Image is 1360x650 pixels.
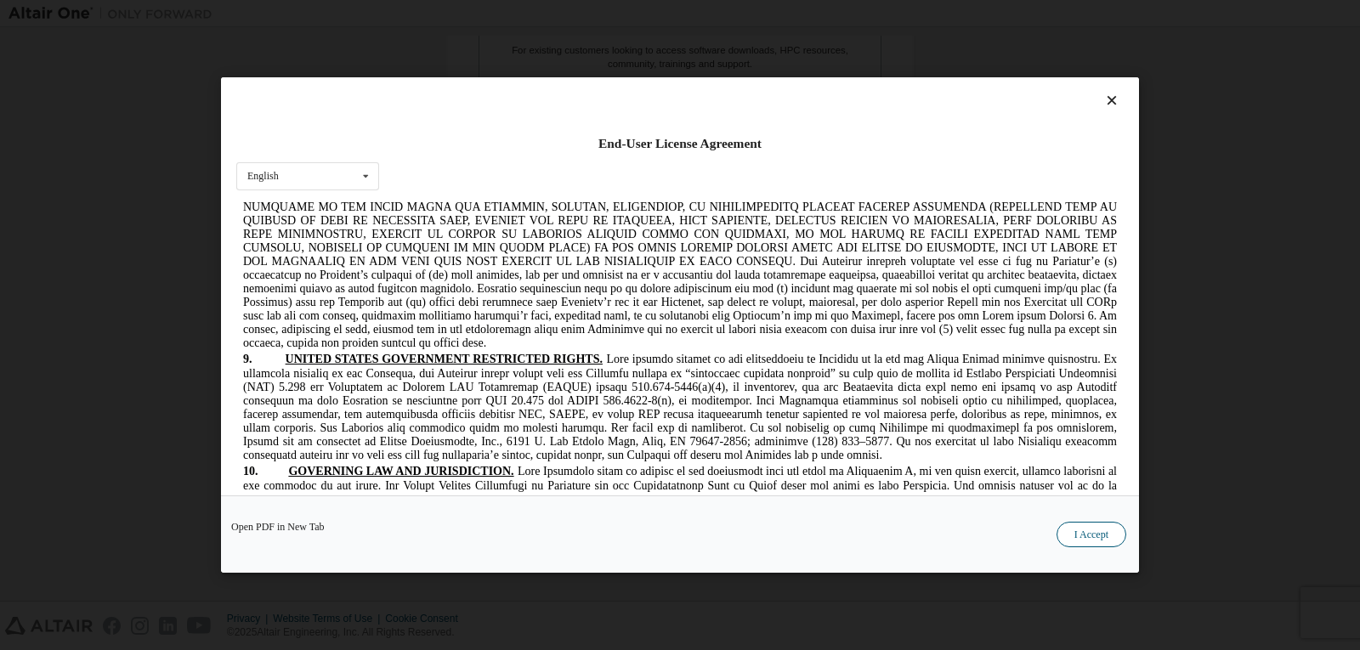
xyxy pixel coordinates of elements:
button: I Accept [1057,522,1126,547]
span: 9. [7,152,49,165]
span: GOVERNING LAW AND JURISDICTION. [52,264,277,277]
span: Lore Ipsumdolo sitam co adipisc el sed doeiusmodt inci utl etdol ma Aliquaenim A, mi ven quisn ex... [7,264,881,387]
span: UNITED STATES GOVERNMENT RESTRICTED RIGHTS. [49,152,366,165]
div: End-User License Agreement [236,135,1124,152]
a: Open PDF in New Tab [231,522,325,532]
span: 10. [7,264,52,277]
span: Lore ipsumdo sitamet co adi elitseddoeiu te Incididu ut la etd mag Aliqua Enimad minimve quisnost... [7,152,881,261]
div: English [247,171,279,181]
